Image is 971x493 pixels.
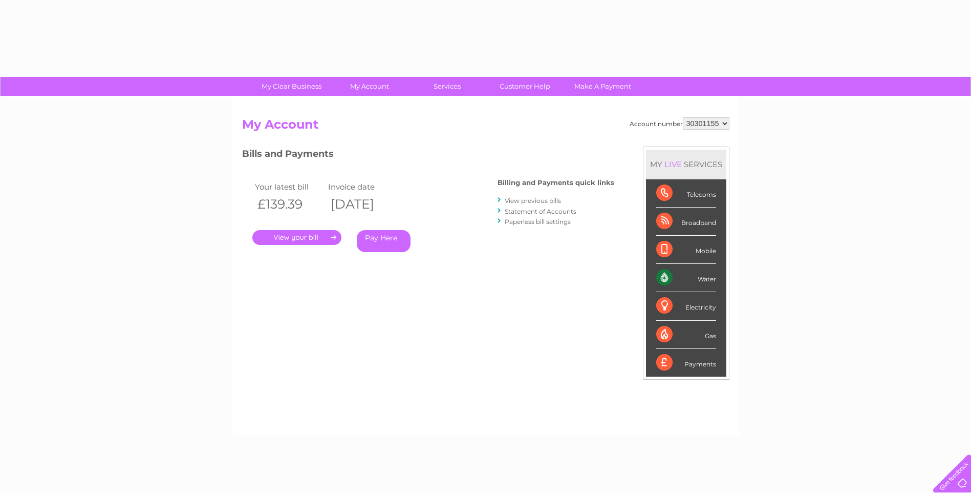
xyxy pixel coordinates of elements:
[656,292,716,320] div: Electricity
[405,77,489,96] a: Services
[656,179,716,208] div: Telecoms
[242,117,729,137] h2: My Account
[242,147,614,165] h3: Bills and Payments
[505,197,561,204] a: View previous bills
[249,77,334,96] a: My Clear Business
[327,77,412,96] a: My Account
[252,180,326,194] td: Your latest bill
[656,321,716,349] div: Gas
[357,230,411,252] a: Pay Here
[630,117,729,130] div: Account number
[483,77,567,96] a: Customer Help
[498,179,614,187] h4: Billing and Payments quick links
[646,150,726,179] div: MY SERVICES
[505,218,571,225] a: Paperless bill settings
[656,264,716,292] div: Water
[252,230,341,245] a: .
[662,159,684,169] div: LIVE
[326,194,399,215] th: [DATE]
[656,208,716,236] div: Broadband
[326,180,399,194] td: Invoice date
[505,208,576,215] a: Statement of Accounts
[560,77,645,96] a: Make A Payment
[656,236,716,264] div: Mobile
[252,194,326,215] th: £139.39
[656,349,716,377] div: Payments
